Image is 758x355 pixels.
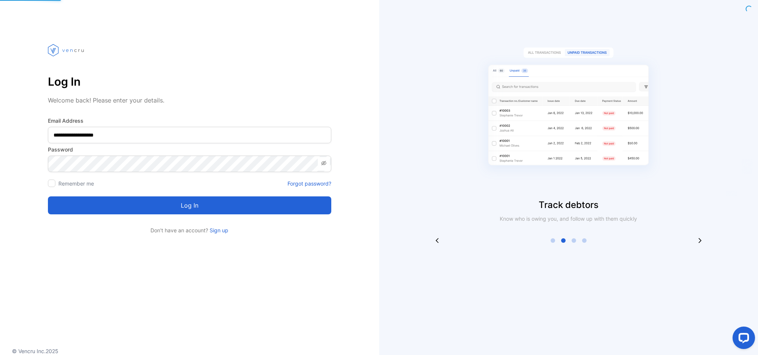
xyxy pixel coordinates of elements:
p: Welcome back! Please enter your details. [48,96,331,105]
a: Sign up [208,227,228,233]
p: Log In [48,73,331,91]
button: Log in [48,196,331,214]
iframe: LiveChat chat widget [727,324,758,355]
label: Remember me [58,180,94,187]
p: Know who is owing you, and follow up with them quickly [497,215,640,223]
label: Password [48,146,331,153]
img: vencru logo [48,30,85,70]
img: slider image [475,30,662,198]
label: Email Address [48,117,331,125]
p: Don't have an account? [48,226,331,234]
a: Forgot password? [287,180,331,187]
